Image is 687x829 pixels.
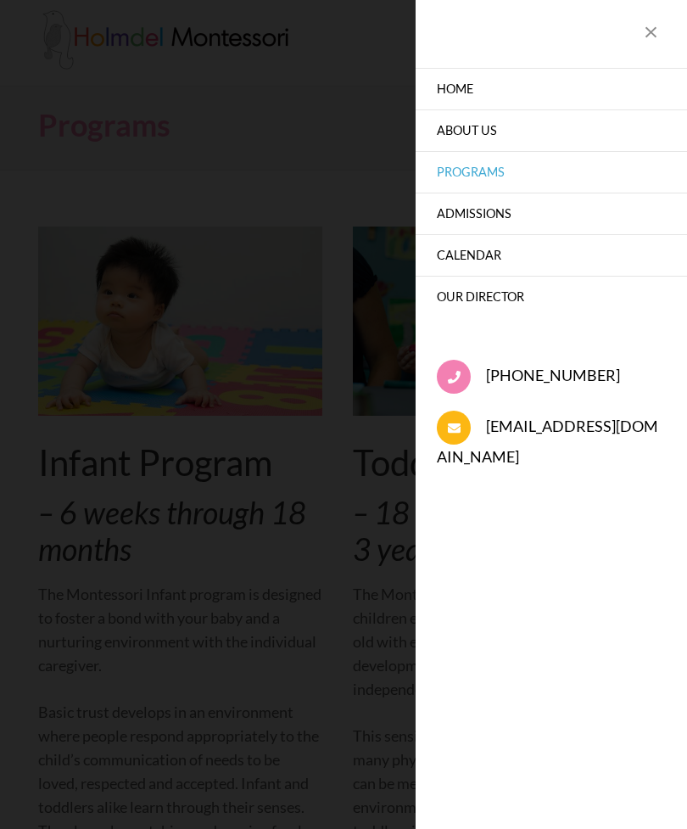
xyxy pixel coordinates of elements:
[437,417,658,466] a: [EMAIL_ADDRESS][DOMAIN_NAME]
[416,276,687,317] a: Our Director
[416,68,687,109] a: Home
[486,366,620,384] a: [PHONE_NUMBER]
[416,193,687,234] a: Admissions
[416,109,687,151] a: About Us
[416,234,687,276] a: Calendar
[416,151,687,193] a: Programs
